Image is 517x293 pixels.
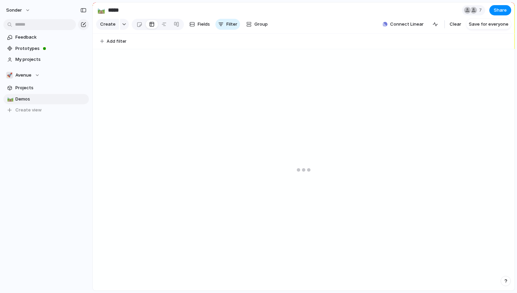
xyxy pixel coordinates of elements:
button: Fields [187,19,213,30]
span: Add filter [107,38,127,44]
button: Connect Linear [380,19,426,29]
span: Share [494,7,507,14]
button: Add filter [96,37,131,46]
span: My projects [15,56,87,63]
span: Feedback [15,34,87,41]
button: Group [243,19,271,30]
span: Connect Linear [390,21,424,28]
div: 🛤️ [7,95,12,103]
span: Clear [450,21,461,28]
button: Clear [447,19,464,30]
span: Prototypes [15,45,87,52]
button: Create [96,19,119,30]
span: Demos [15,96,87,103]
button: 🚀Avenue [3,70,89,80]
span: Fields [198,21,210,28]
button: sonder [3,5,34,16]
a: Feedback [3,32,89,42]
a: My projects [3,54,89,65]
button: Filter [215,19,240,30]
a: Projects [3,83,89,93]
span: Projects [15,84,87,91]
button: Share [489,5,511,15]
span: Avenue [15,72,31,79]
button: 🛤️ [96,5,107,16]
span: Create view [15,107,42,114]
span: 7 [479,7,484,14]
button: 🛤️ [6,96,13,103]
div: 🛤️ [97,5,105,15]
span: sonder [6,7,22,14]
span: Group [254,21,268,28]
a: Prototypes [3,43,89,54]
span: Filter [226,21,237,28]
div: 🚀 [6,72,13,79]
button: Create view [3,105,89,115]
span: Create [100,21,116,28]
span: Save for everyone [469,21,508,28]
button: Save for everyone [466,19,511,30]
a: 🛤️Demos [3,94,89,104]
